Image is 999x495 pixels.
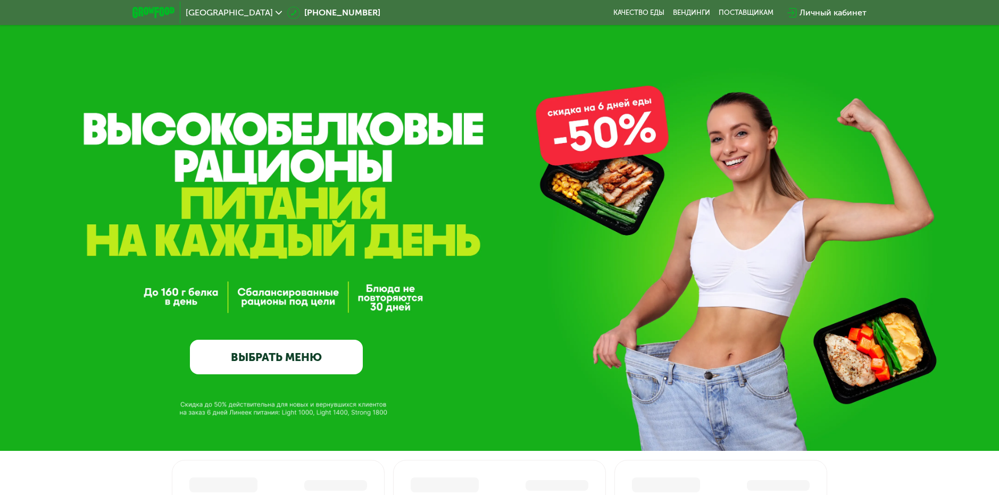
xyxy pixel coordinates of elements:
[719,9,773,17] div: поставщикам
[613,9,664,17] a: Качество еды
[800,6,867,19] div: Личный кабинет
[190,340,363,374] a: ВЫБРАТЬ МЕНЮ
[186,9,273,17] span: [GEOGRAPHIC_DATA]
[287,6,380,19] a: [PHONE_NUMBER]
[673,9,710,17] a: Вендинги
